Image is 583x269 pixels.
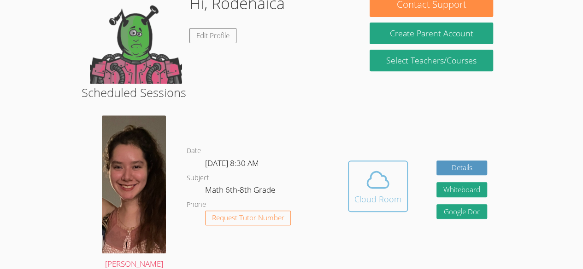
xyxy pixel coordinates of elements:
button: Cloud Room [348,160,408,212]
a: Google Doc [436,204,487,219]
span: [DATE] 8:30 AM [205,158,259,168]
a: Edit Profile [189,28,236,43]
dd: Math 6th-8th Grade [205,183,277,199]
button: Create Parent Account [370,23,493,44]
dt: Subject [187,172,209,184]
h2: Scheduled Sessions [82,84,501,101]
a: Select Teachers/Courses [370,50,493,71]
img: avatar.png [102,115,166,253]
dt: Date [187,145,201,157]
dt: Phone [187,199,206,211]
a: Details [436,160,487,176]
button: Whiteboard [436,182,487,197]
span: Request Tutor Number [212,214,284,221]
button: Request Tutor Number [205,211,291,226]
div: Cloud Room [354,193,401,206]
